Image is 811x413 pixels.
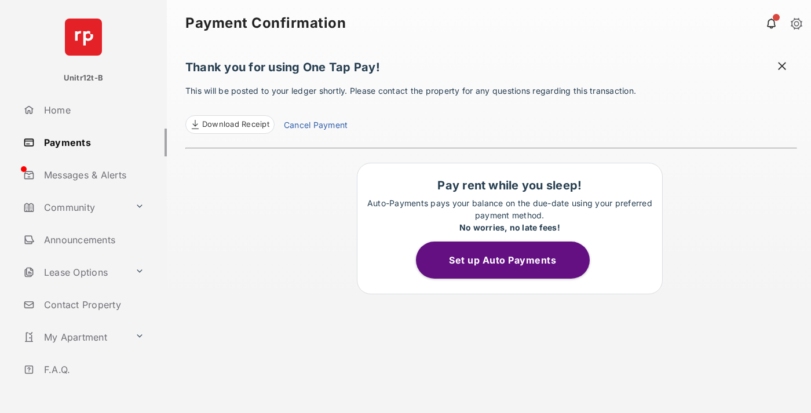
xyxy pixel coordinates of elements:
span: Download Receipt [202,119,269,130]
div: No worries, no late fees! [363,221,656,233]
a: My Apartment [19,323,130,351]
h1: Thank you for using One Tap Pay! [185,60,797,80]
a: Contact Property [19,291,167,319]
p: Unitr12t-B [64,72,103,84]
a: Home [19,96,167,124]
h1: Pay rent while you sleep! [363,178,656,192]
a: Community [19,193,130,221]
img: svg+xml;base64,PHN2ZyB4bWxucz0iaHR0cDovL3d3dy53My5vcmcvMjAwMC9zdmciIHdpZHRoPSI2NCIgaGVpZ2h0PSI2NC... [65,19,102,56]
p: Auto-Payments pays your balance on the due-date using your preferred payment method. [363,197,656,233]
p: This will be posted to your ledger shortly. Please contact the property for any questions regardi... [185,85,797,134]
strong: Payment Confirmation [185,16,346,30]
a: Download Receipt [185,115,275,134]
a: Payments [19,129,167,156]
a: Set up Auto Payments [416,254,604,266]
a: Messages & Alerts [19,161,167,189]
a: Cancel Payment [284,119,348,134]
a: F.A.Q. [19,356,167,383]
a: Lease Options [19,258,130,286]
a: Announcements [19,226,167,254]
button: Set up Auto Payments [416,242,590,279]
